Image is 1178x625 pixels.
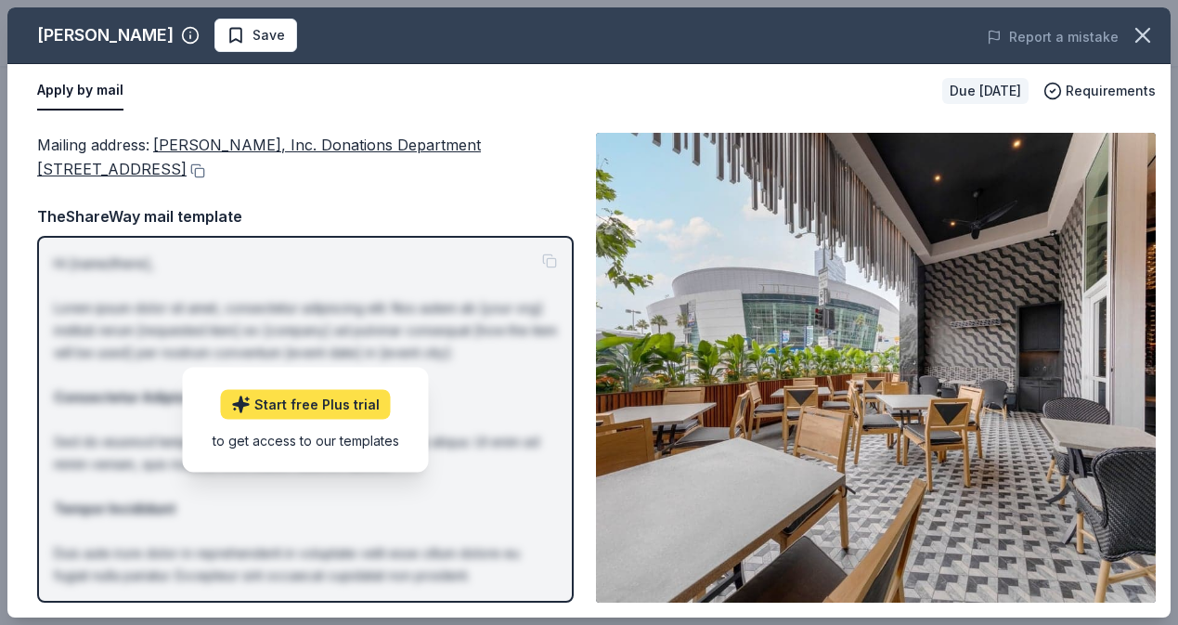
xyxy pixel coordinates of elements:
[213,430,399,449] div: to get access to our templates
[54,389,214,405] strong: Consectetur Adipiscing
[596,133,1156,603] img: Image for Landry's
[37,20,174,50] div: [PERSON_NAME]
[37,204,574,228] div: TheShareWay mail template
[37,136,481,178] span: [PERSON_NAME], Inc. Donations Department [STREET_ADDRESS]
[214,19,297,52] button: Save
[221,389,391,419] a: Start free Plus trial
[252,24,285,46] span: Save
[987,26,1119,48] button: Report a mistake
[37,133,574,182] div: Mailing address :
[37,72,123,111] button: Apply by mail
[1043,80,1156,102] button: Requirements
[1066,80,1156,102] span: Requirements
[54,501,175,516] strong: Tempor Incididunt
[942,78,1029,104] div: Due [DATE]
